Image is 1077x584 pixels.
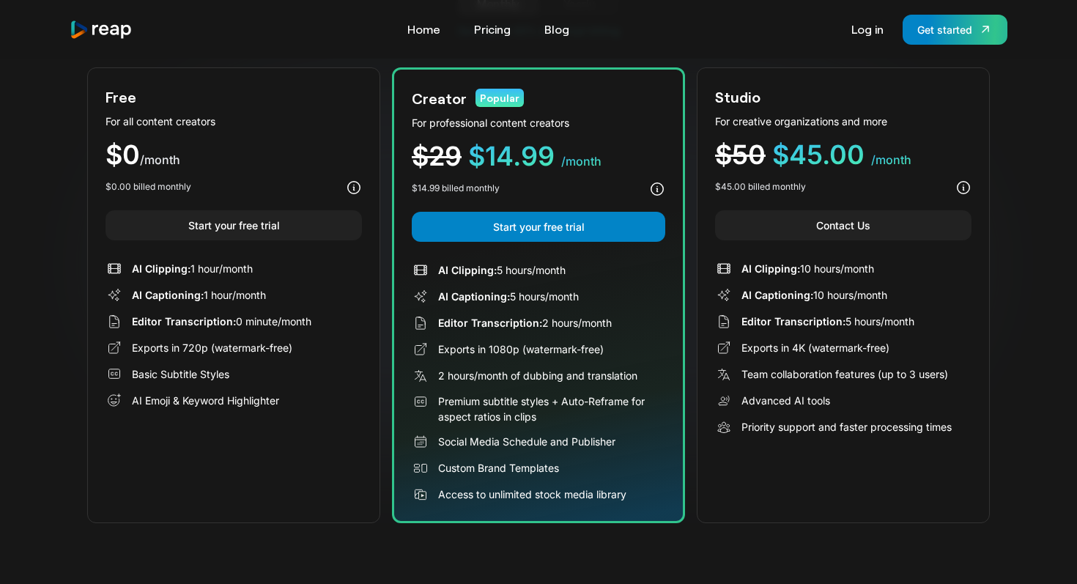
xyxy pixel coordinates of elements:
div: Custom Brand Templates [438,460,559,476]
span: /month [140,152,180,167]
div: For creative organizations and more [715,114,971,129]
div: For professional content creators [412,115,665,130]
div: 10 hours/month [741,287,887,303]
div: For all content creators [106,114,362,129]
div: 1 hour/month [132,261,253,276]
a: Contact Us [715,210,971,240]
div: Creator [412,87,467,109]
a: Blog [537,18,577,41]
div: Get started [917,22,972,37]
div: Premium subtitle styles + Auto-Reframe for aspect ratios in clips [438,393,665,424]
div: Exports in 720p (watermark-free) [132,340,292,355]
div: 5 hours/month [438,262,566,278]
div: AI Emoji & Keyword Highlighter [132,393,279,408]
div: Popular [475,89,524,107]
span: AI Captioning: [132,289,204,301]
div: $0 [106,141,362,169]
div: Social Media Schedule and Publisher [438,434,615,449]
a: Pricing [467,18,518,41]
div: $14.99 billed monthly [412,182,500,195]
div: 0 minute/month [132,314,311,329]
span: Editor Transcription: [132,315,236,328]
span: $29 [412,140,462,172]
a: Home [400,18,448,41]
div: 2 hours/month [438,315,612,330]
div: Free [106,86,136,108]
div: Exports in 4K (watermark-free) [741,340,889,355]
span: AI Clipping: [132,262,190,275]
span: /month [561,154,602,169]
div: 1 hour/month [132,287,266,303]
a: Log in [844,18,891,41]
span: /month [871,152,911,167]
span: $14.99 [468,140,555,172]
a: home [70,20,133,40]
div: 2 hours/month of dubbing and translation [438,368,637,383]
span: AI Clipping: [741,262,800,275]
div: Access to unlimited stock media library [438,487,626,502]
span: Editor Transcription: [438,317,542,329]
span: Editor Transcription: [741,315,845,328]
div: Exports in 1080p (watermark-free) [438,341,604,357]
span: AI Clipping: [438,264,497,276]
img: reap logo [70,20,133,40]
div: Basic Subtitle Styles [132,366,229,382]
span: $45.00 [772,138,865,171]
span: AI Captioning: [741,289,813,301]
div: $45.00 billed monthly [715,180,806,193]
span: $50 [715,138,766,171]
span: AI Captioning: [438,290,510,303]
a: Start your free trial [106,210,362,240]
div: 5 hours/month [438,289,579,304]
a: Get started [903,15,1007,45]
div: Priority support and faster processing times [741,419,952,435]
div: $0.00 billed monthly [106,180,191,193]
div: 5 hours/month [741,314,914,329]
div: Team collaboration features (up to 3 users) [741,366,948,382]
div: 10 hours/month [741,261,874,276]
div: Studio [715,86,760,108]
div: Advanced AI tools [741,393,830,408]
a: Start your free trial [412,212,665,242]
